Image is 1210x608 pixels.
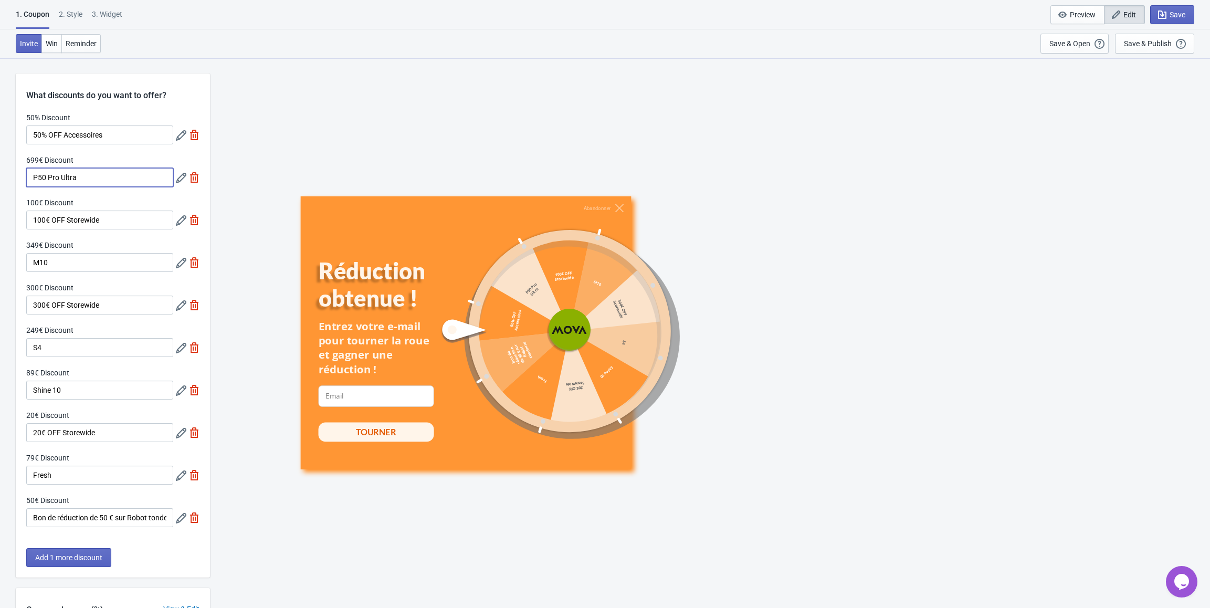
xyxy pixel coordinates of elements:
div: 1. Coupon [16,9,49,29]
span: Invite [20,39,38,48]
label: 20€ Discount [26,410,69,421]
label: 79€ Discount [26,453,69,463]
div: Save & Publish [1124,39,1172,48]
label: 349€ Discount [26,240,73,250]
img: delete.svg [189,427,199,438]
img: delete.svg [189,385,199,395]
button: Save [1150,5,1194,24]
div: What discounts do you want to offer? [16,74,210,102]
span: Reminder [66,39,97,48]
label: 699€ Discount [26,155,73,165]
button: Add 1 more discount [26,548,111,567]
div: TOURNER [356,426,396,437]
button: Win [41,34,62,53]
div: Abandonner [583,205,611,211]
label: 50% Discount [26,112,70,123]
button: Save & Publish [1115,34,1194,54]
div: Save & Open [1049,39,1090,48]
img: delete.svg [189,512,199,523]
span: Edit [1123,11,1136,19]
img: delete.svg [189,470,199,480]
div: 3. Widget [92,9,122,27]
img: delete.svg [189,257,199,268]
span: Win [46,39,58,48]
label: 50€ Discount [26,495,69,506]
button: Preview [1050,5,1104,24]
span: Add 1 more discount [35,553,102,562]
div: 2 . Style [59,9,82,27]
span: Save [1170,11,1185,19]
div: Réduction obtenue ! [318,257,457,311]
iframe: chat widget [1166,566,1200,597]
label: 249€ Discount [26,325,73,336]
button: Reminder [61,34,101,53]
img: delete.svg [189,215,199,225]
img: delete.svg [189,130,199,140]
label: 100€ Discount [26,197,73,208]
img: delete.svg [189,300,199,310]
img: delete.svg [189,172,199,183]
img: delete.svg [189,342,199,353]
label: 89€ Discount [26,368,69,378]
button: Edit [1104,5,1145,24]
span: Preview [1070,11,1096,19]
button: Save & Open [1040,34,1109,54]
div: Entrez votre e-mail pour tourner la roue et gagner une réduction ! [318,319,434,376]
label: 300€ Discount [26,282,73,293]
input: Email [318,385,434,407]
button: Invite [16,34,42,53]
